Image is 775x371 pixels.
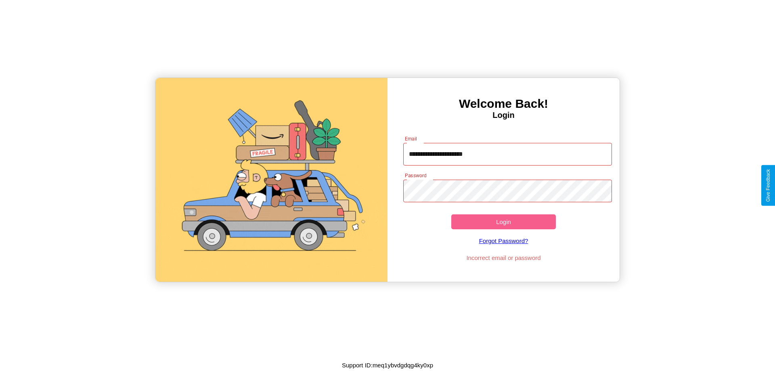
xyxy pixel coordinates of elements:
div: Give Feedback [765,169,771,202]
h4: Login [387,111,620,120]
p: Support ID: meq1ybvdgdqg4ky0xp [342,360,433,371]
h3: Welcome Back! [387,97,620,111]
img: gif [155,78,387,282]
p: Incorrect email or password [399,252,608,263]
label: Email [405,135,417,142]
button: Login [451,214,556,229]
label: Password [405,172,426,179]
a: Forgot Password? [399,229,608,252]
